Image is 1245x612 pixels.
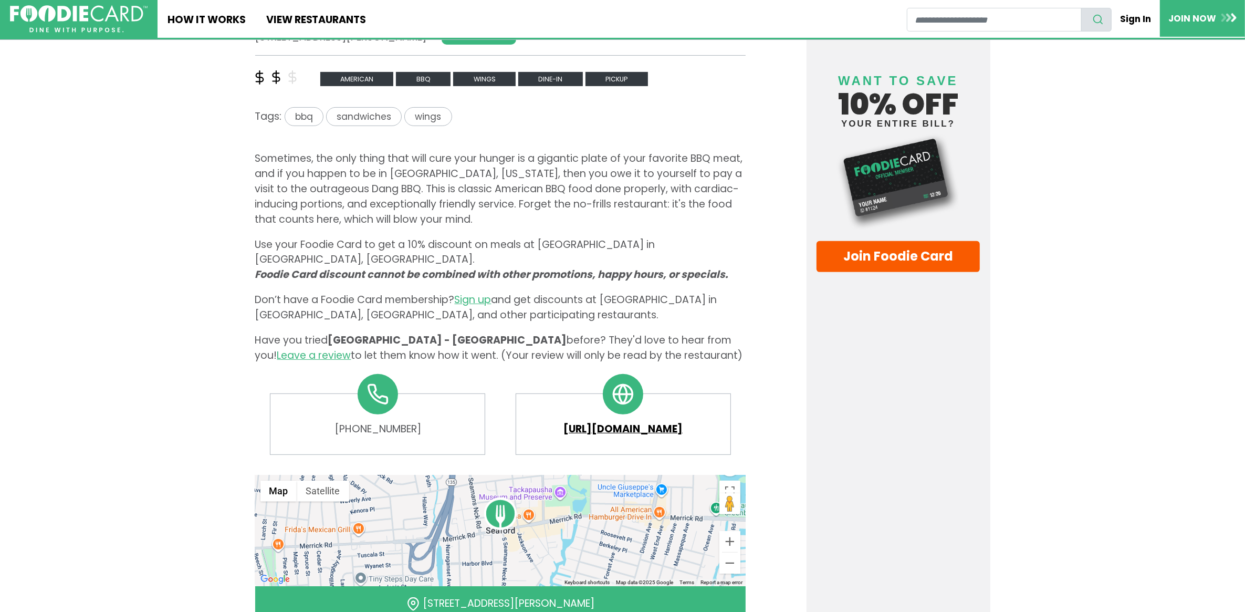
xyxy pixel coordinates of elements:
[616,579,673,585] span: Map data ©2025 Google
[320,71,396,85] a: american
[258,573,292,586] img: Google
[817,60,980,128] h4: 10% off
[526,422,720,437] a: [URL][DOMAIN_NAME]
[817,133,980,231] img: Foodie Card
[404,109,452,123] a: wings
[453,72,516,86] span: wings
[396,71,453,85] a: bbq
[564,579,610,586] button: Keyboard shortcuts
[679,579,694,585] a: Terms
[585,72,648,86] span: Pickup
[258,573,292,586] a: Open this area in Google Maps (opens a new window)
[326,107,402,127] span: sandwiches
[907,8,1082,32] input: restaurant search
[255,267,728,282] i: Foodie Card discount cannot be combined with other promotions, happy hours, or specials.
[282,109,326,123] a: bbq
[285,107,323,127] span: bbq
[1112,7,1160,30] a: Sign In
[255,151,746,227] p: Sometimes, the only thing that will cure your hunger is a gigantic plate of your favorite BBQ mea...
[719,553,740,574] button: Zoom out
[297,481,349,502] button: Show satellite imagery
[453,71,518,85] a: wings
[585,71,648,85] a: Pickup
[255,293,746,323] p: Don’t have a Foodie Card membership? and get discounts at [GEOGRAPHIC_DATA] in [GEOGRAPHIC_DATA],...
[404,107,452,127] span: wings
[719,481,740,502] button: Toggle fullscreen view
[719,493,740,514] button: Drag Pegman onto the map to open Street View
[396,72,451,86] span: bbq
[700,579,742,585] a: Report a map error
[280,422,474,437] a: [PHONE_NUMBER]
[817,241,980,272] a: Join Foodie Card
[817,119,980,128] small: your entire bill?
[1081,8,1112,32] button: search
[255,107,746,131] div: Tags:
[10,5,148,33] img: FoodieCard; Eat, Drink, Save, Donate
[255,333,746,364] p: Have you tried before? They'd love to hear from you! to let them know how it went. (Your review w...
[719,531,740,552] button: Zoom in
[255,237,746,283] p: Use your Foodie Card to get a 10% discount on meals at [GEOGRAPHIC_DATA] in [GEOGRAPHIC_DATA], [G...
[277,348,351,362] a: Leave a review
[423,596,594,610] a: [STREET_ADDRESS][PERSON_NAME]
[518,71,585,85] a: Dine-in
[326,109,404,123] a: sandwiches
[328,333,567,347] span: [GEOGRAPHIC_DATA] - [GEOGRAPHIC_DATA]
[518,72,583,86] span: Dine-in
[260,481,297,502] button: Show street map
[838,74,958,88] span: Want to save
[320,72,394,86] span: american
[455,293,491,307] a: Sign up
